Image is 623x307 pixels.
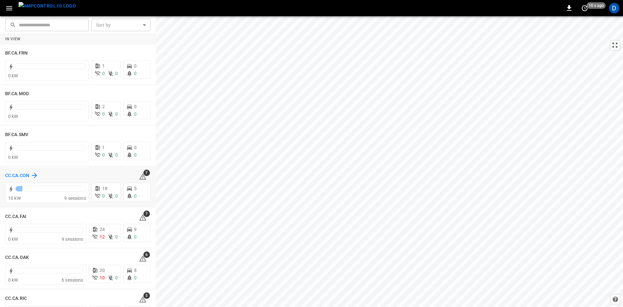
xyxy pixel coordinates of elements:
[8,114,18,119] span: 0 kW
[143,170,150,176] span: 7
[134,268,137,273] span: 8
[62,277,83,283] span: 6 sessions
[5,90,29,97] h6: BF.CA.MOD
[134,71,137,76] span: 0
[102,186,107,191] span: 18
[102,104,105,109] span: 2
[62,237,83,242] span: 9 sessions
[5,254,29,261] h6: CC.CA.OAK
[8,155,18,160] span: 0 kW
[8,237,18,242] span: 0 kW
[115,234,118,239] span: 0
[115,152,118,158] span: 0
[5,37,21,41] strong: In View
[100,275,105,280] span: 10
[580,3,590,13] button: set refresh interval
[134,104,137,109] span: 0
[115,111,118,117] span: 0
[143,211,150,217] span: 7
[115,193,118,198] span: 0
[134,275,137,280] span: 0
[609,3,619,13] div: profile-icon
[5,213,26,220] h6: CC.CA.FAI
[102,145,105,150] span: 1
[587,2,606,9] span: 10 s ago
[134,111,137,117] span: 0
[156,16,623,307] canvas: Map
[134,145,137,150] span: 0
[5,172,29,179] h6: CC.CA.CON
[5,50,28,57] h6: BF.CA.FRN
[100,227,105,232] span: 24
[102,152,105,158] span: 0
[8,196,21,201] span: 10 kW
[134,227,137,232] span: 9
[5,295,27,302] h6: CC.CA.RIC
[134,234,137,239] span: 0
[102,193,105,198] span: 0
[143,292,150,299] span: 5
[18,2,76,10] img: ampcontrol.io logo
[8,73,18,78] span: 0 kW
[115,71,118,76] span: 0
[100,234,105,239] span: 12
[134,186,137,191] span: 5
[134,63,137,69] span: 0
[102,71,105,76] span: 0
[143,251,150,258] span: 6
[102,63,105,69] span: 1
[8,277,18,283] span: 0 kW
[102,111,105,117] span: 0
[64,196,86,201] span: 9 sessions
[134,193,137,198] span: 0
[134,152,137,158] span: 0
[100,268,105,273] span: 20
[5,131,28,138] h6: BF.CA.SMV
[115,275,118,280] span: 0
